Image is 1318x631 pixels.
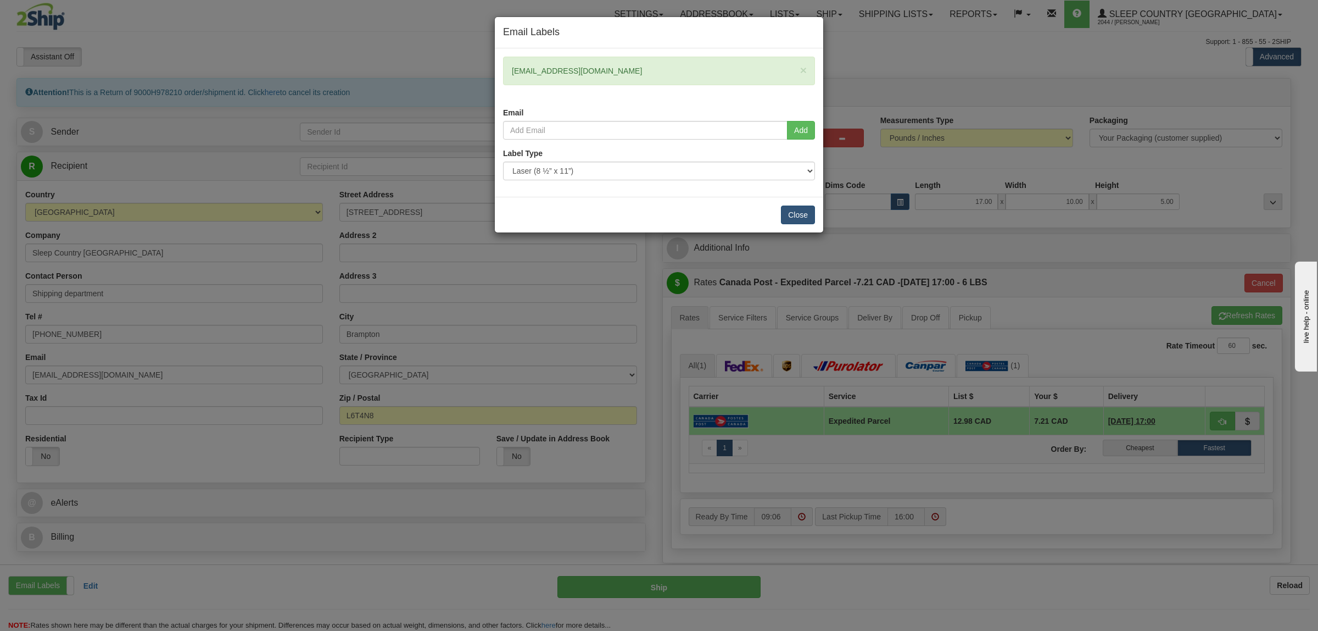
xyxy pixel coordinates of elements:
input: Add Email [503,121,788,140]
span: × [800,64,807,76]
label: Label Type [503,148,543,159]
div: [EMAIL_ADDRESS][DOMAIN_NAME] [503,57,815,85]
label: Email [503,107,523,118]
button: Close [800,64,807,76]
button: Add [787,121,815,140]
button: Close [781,206,815,224]
div: live help - online [8,9,102,18]
h4: Email Labels [503,25,815,40]
iframe: chat widget [1293,259,1317,372]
